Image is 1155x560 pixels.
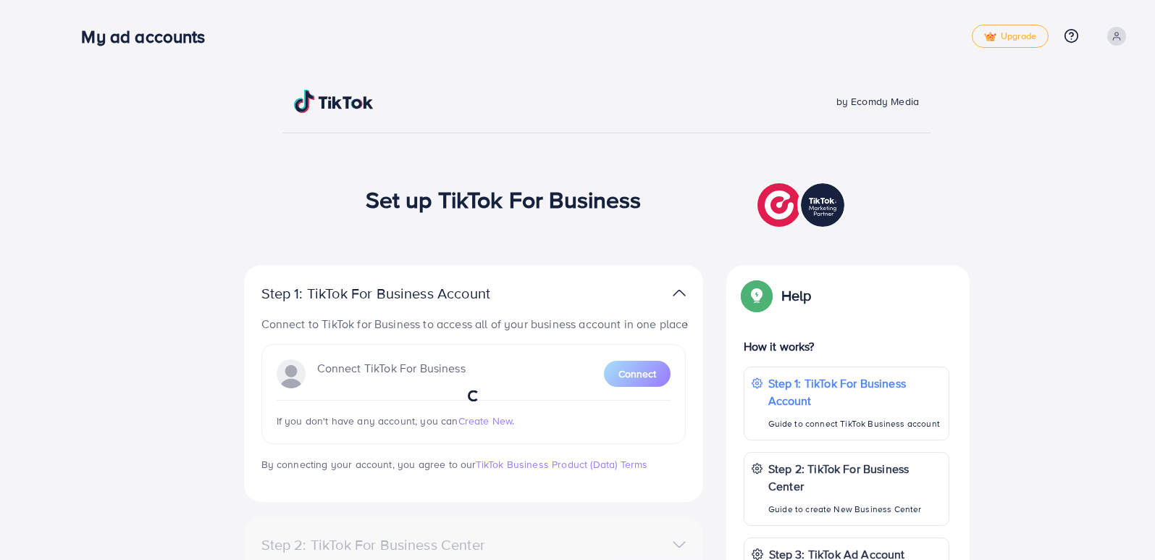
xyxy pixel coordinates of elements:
img: tick [984,32,996,42]
img: TikTok [294,90,374,113]
h3: My ad accounts [81,26,217,47]
img: Popup guide [744,283,770,309]
p: How it works? [744,338,949,355]
p: Help [781,287,812,304]
img: TikTok partner [673,283,686,304]
p: Step 2: TikTok For Business Center [768,460,941,495]
a: tickUpgrade [972,25,1049,48]
p: Guide to create New Business Center [768,501,941,518]
img: TikTok partner [757,180,848,230]
p: Guide to connect TikTok Business account [768,415,941,432]
p: Step 1: TikTok For Business Account [261,285,537,302]
span: Upgrade [984,31,1036,42]
h1: Set up TikTok For Business [366,185,642,213]
span: by Ecomdy Media [836,94,919,109]
p: Step 1: TikTok For Business Account [768,375,941,409]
